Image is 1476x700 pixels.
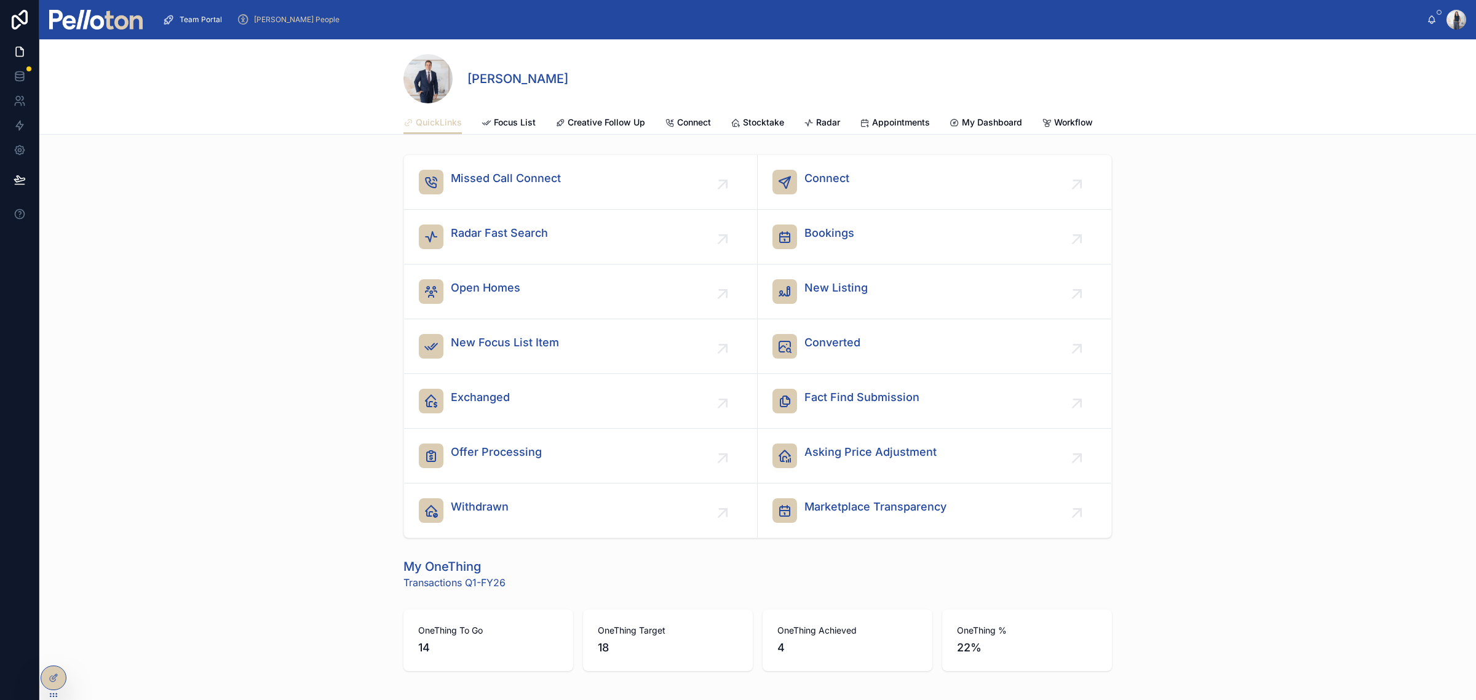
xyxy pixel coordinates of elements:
span: Workflow [1054,116,1093,129]
span: Asking Price Adjustment [804,443,937,461]
span: 22% [957,639,1097,656]
a: Appointments [860,111,930,136]
span: Radar Fast Search [451,225,548,242]
span: Bookings [804,225,854,242]
a: Workflow [1042,111,1093,136]
a: Bookings [758,210,1111,264]
span: Withdrawn [451,498,509,515]
div: scrollable content [153,6,1427,33]
span: 4 [777,639,918,656]
span: OneThing Target [598,624,738,637]
a: Creative Follow Up [555,111,645,136]
a: Fact Find Submission [758,374,1111,429]
a: Exchanged [404,374,758,429]
span: Offer Processing [451,443,542,461]
span: [PERSON_NAME] People [254,15,339,25]
a: Marketplace Transparency [758,483,1111,538]
span: 14 [418,639,558,656]
span: New Focus List Item [451,334,559,351]
span: Fact Find Submission [804,389,919,406]
a: Open Homes [404,264,758,319]
span: Connect [804,170,849,187]
a: New Listing [758,264,1111,319]
img: App logo [49,10,143,30]
span: Appointments [872,116,930,129]
a: Asking Price Adjustment [758,429,1111,483]
a: Withdrawn [404,483,758,538]
a: Radar [804,111,840,136]
a: Team Portal [159,9,231,31]
a: Stocktake [731,111,784,136]
a: Radar Fast Search [404,210,758,264]
a: Offer Processing [404,429,758,483]
span: Team Portal [180,15,222,25]
a: Missed Call Connect [404,155,758,210]
span: Focus List [494,116,536,129]
span: OneThing To Go [418,624,558,637]
span: Marketplace Transparency [804,498,946,515]
a: My Dashboard [950,111,1022,136]
a: Converted [758,319,1111,374]
span: Radar [816,116,840,129]
span: QuickLinks [416,116,462,129]
span: Missed Call Connect [451,170,561,187]
span: Stocktake [743,116,784,129]
a: [PERSON_NAME] People [233,9,348,31]
a: New Focus List Item [404,319,758,374]
span: Connect [677,116,711,129]
h1: [PERSON_NAME] [467,70,568,87]
span: Creative Follow Up [568,116,645,129]
span: 18 [598,639,738,656]
h1: My OneThing [403,558,506,575]
a: QuickLinks [403,111,462,135]
span: Converted [804,334,860,351]
span: Exchanged [451,389,510,406]
span: OneThing % [957,624,1097,637]
span: My Dashboard [962,116,1022,129]
a: Connect [665,111,711,136]
span: OneThing Achieved [777,624,918,637]
span: Transactions Q1-FY26 [403,575,506,590]
a: Focus List [482,111,536,136]
span: Open Homes [451,279,520,296]
span: New Listing [804,279,868,296]
a: Connect [758,155,1111,210]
